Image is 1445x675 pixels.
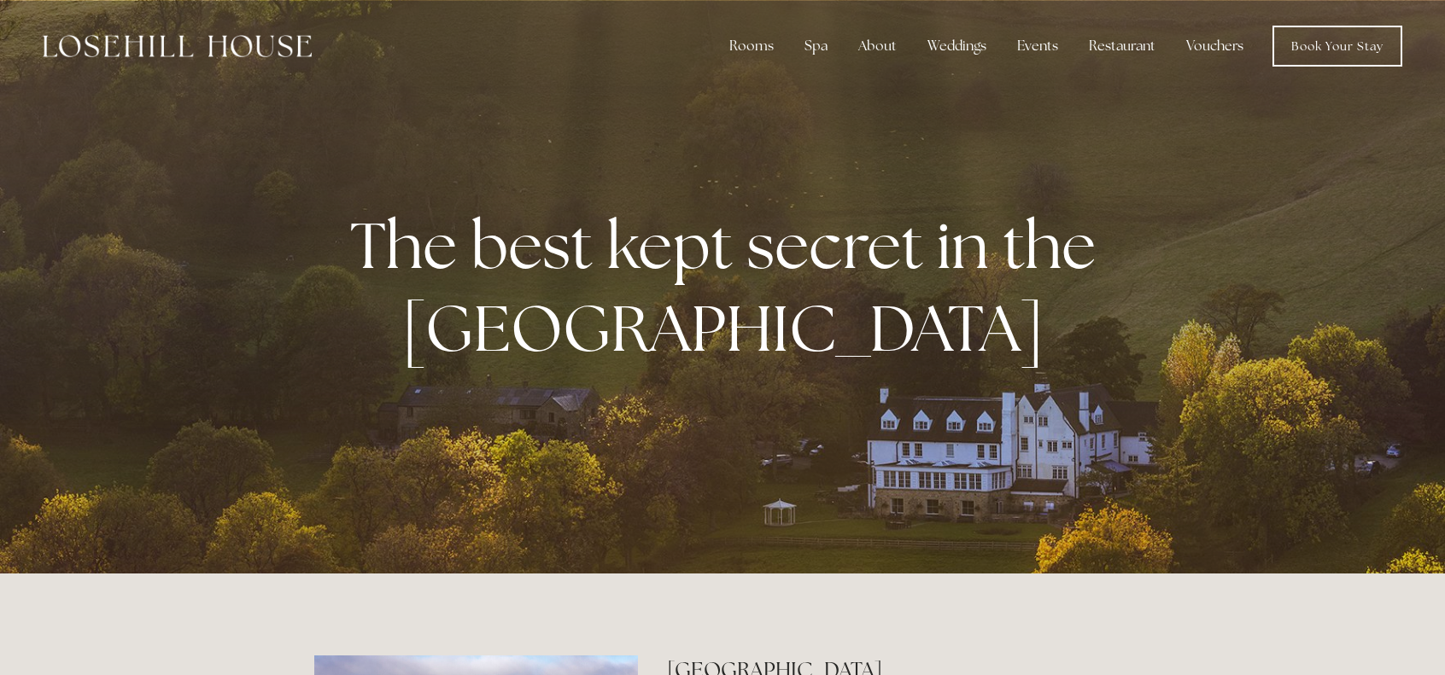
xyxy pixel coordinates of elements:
div: Restaurant [1075,29,1169,63]
strong: The best kept secret in the [GEOGRAPHIC_DATA] [350,203,1109,370]
img: Losehill House [43,35,312,57]
div: Weddings [914,29,1000,63]
a: Book Your Stay [1272,26,1402,67]
a: Vouchers [1173,29,1257,63]
div: Events [1003,29,1072,63]
div: Rooms [716,29,787,63]
div: Spa [791,29,841,63]
div: About [845,29,910,63]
